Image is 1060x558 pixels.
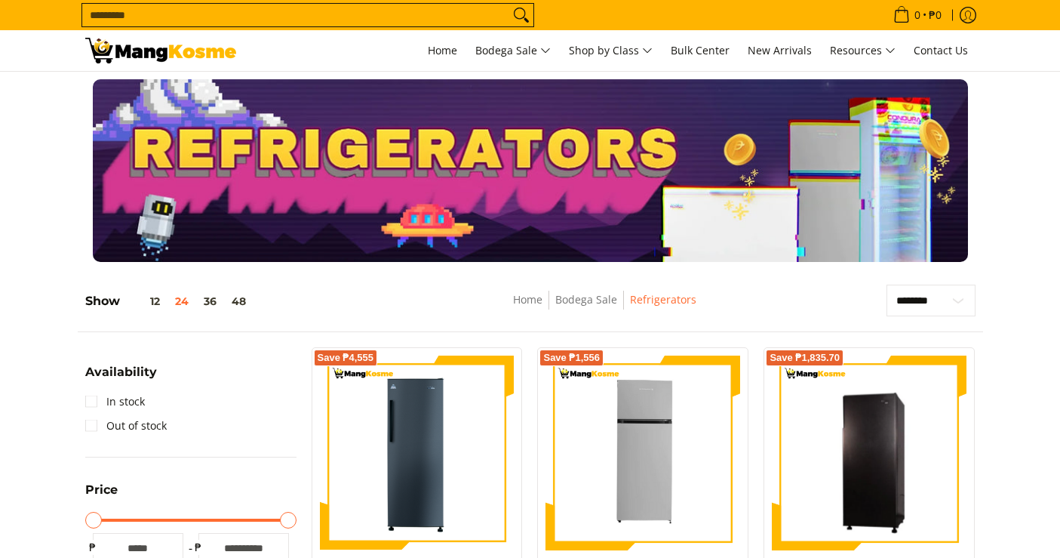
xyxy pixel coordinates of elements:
a: Contact Us [906,30,976,71]
nav: Breadcrumbs [403,291,807,325]
img: Condura 7.3 Cu. Ft. Single Door - Direct Cool Inverter Refrigerator, CSD700SAi (Class A) [772,358,966,548]
img: Bodega Sale Refrigerator l Mang Kosme: Home Appliances Warehouse Sale [85,38,236,63]
button: 12 [120,295,167,307]
a: Shop by Class [561,30,660,71]
img: Condura 7.0 Cu. Ft. Upright Freezer Inverter Refrigerator, CUF700MNi (Class A) [320,356,515,550]
button: Search [509,4,533,26]
a: Refrigerators [630,292,696,307]
a: Bodega Sale [468,30,558,71]
summary: Open [85,366,157,390]
span: Bulk Center [671,43,730,57]
img: Kelvinator 7.3 Cu.Ft. Direct Cool KLC Manual Defrost Standard Refrigerator (Silver) (Class A) [545,356,740,550]
nav: Main Menu [251,30,976,71]
a: Home [513,292,542,307]
span: Home [428,43,457,57]
span: Save ₱1,556 [543,353,600,362]
a: Bulk Center [663,30,737,71]
a: Out of stock [85,414,167,438]
a: In stock [85,390,145,414]
span: ₱ [85,540,100,555]
span: Save ₱4,555 [318,353,374,362]
span: 0 [912,10,923,20]
a: Resources [822,30,903,71]
span: Save ₱1,835.70 [770,353,840,362]
a: Bodega Sale [555,292,617,307]
span: Price [85,484,118,496]
summary: Open [85,484,118,507]
a: New Arrivals [740,30,819,71]
span: Contact Us [914,43,968,57]
span: Resources [830,42,896,60]
span: Shop by Class [569,42,653,60]
a: Home [420,30,465,71]
span: Bodega Sale [475,42,551,60]
h5: Show [85,294,253,309]
span: New Arrivals [748,43,812,57]
span: ₱0 [926,10,944,20]
button: 24 [167,295,196,307]
button: 48 [224,295,253,307]
span: ₱ [191,540,206,555]
span: • [889,7,946,23]
button: 36 [196,295,224,307]
span: Availability [85,366,157,378]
